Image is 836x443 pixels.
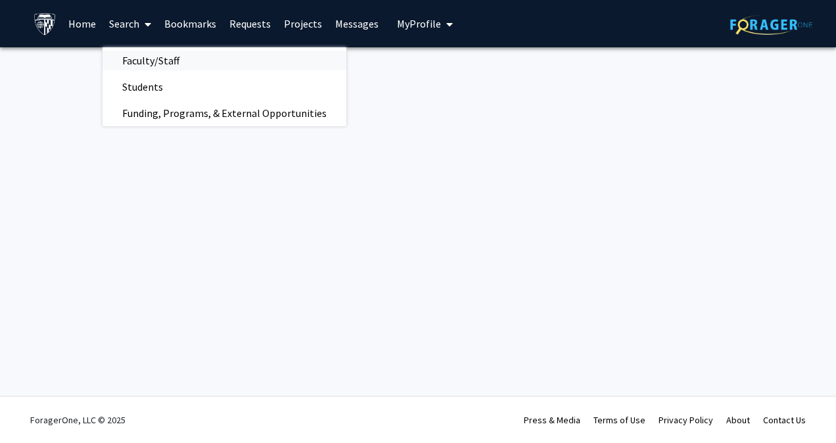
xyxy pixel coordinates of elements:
[30,397,126,443] div: ForagerOne, LLC © 2025
[103,1,158,47] a: Search
[103,51,346,70] a: Faculty/Staff
[659,414,713,426] a: Privacy Policy
[34,12,57,35] img: Johns Hopkins University Logo
[730,14,812,35] img: ForagerOne Logo
[277,1,329,47] a: Projects
[103,74,183,100] span: Students
[10,384,56,433] iframe: Chat
[524,414,580,426] a: Press & Media
[329,1,385,47] a: Messages
[593,414,645,426] a: Terms of Use
[763,414,806,426] a: Contact Us
[103,103,346,123] a: Funding, Programs, & External Opportunities
[158,1,223,47] a: Bookmarks
[103,77,346,97] a: Students
[62,1,103,47] a: Home
[103,47,199,74] span: Faculty/Staff
[726,414,750,426] a: About
[223,1,277,47] a: Requests
[397,17,441,30] span: My Profile
[103,100,346,126] span: Funding, Programs, & External Opportunities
